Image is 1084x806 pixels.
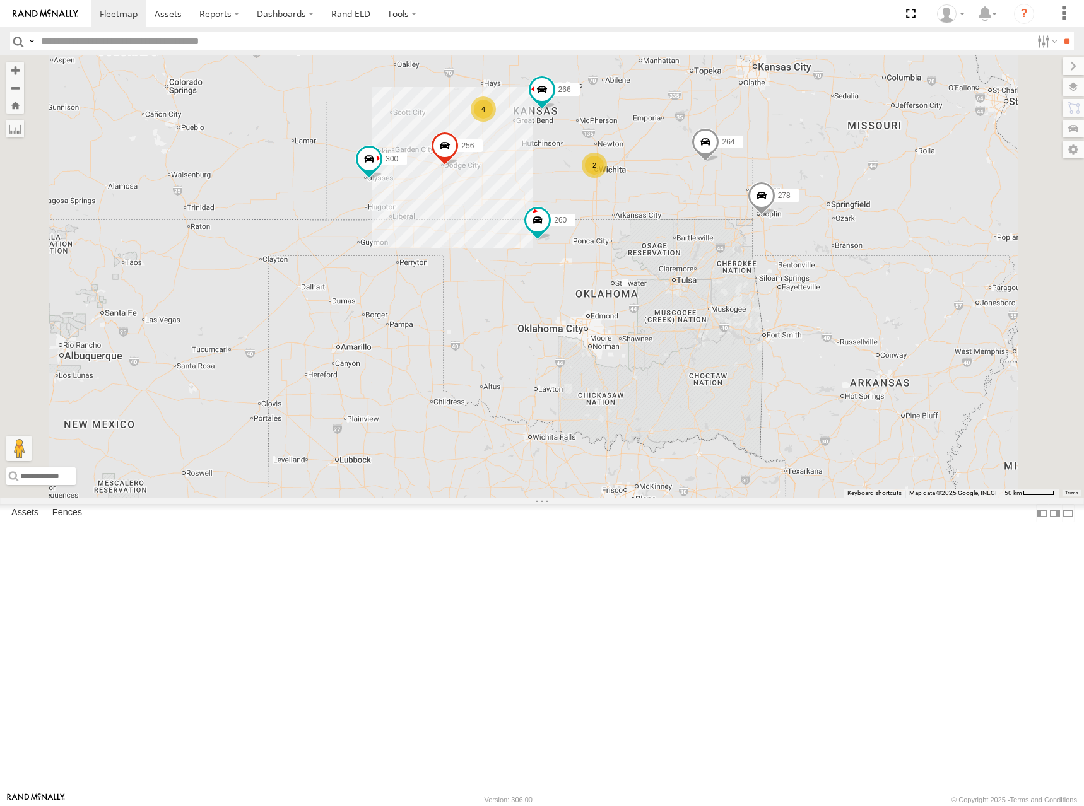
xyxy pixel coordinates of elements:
button: Map Scale: 50 km per 48 pixels [1001,489,1059,498]
span: Map data ©2025 Google, INEGI [909,489,997,496]
label: Search Query [27,32,37,50]
span: 50 km [1004,489,1022,496]
label: Dock Summary Table to the Left [1036,504,1049,522]
div: 2 [582,153,607,178]
label: Assets [5,505,45,522]
span: 266 [558,85,571,93]
button: Zoom in [6,62,24,79]
label: Hide Summary Table [1062,504,1075,522]
label: Dock Summary Table to the Right [1049,504,1061,522]
span: 256 [461,141,474,150]
button: Zoom out [6,79,24,96]
a: Visit our Website [7,793,65,806]
span: 300 [386,155,398,163]
div: Shane Miller [933,4,969,23]
i: ? [1014,4,1034,24]
button: Drag Pegman onto the map to open Street View [6,436,32,461]
label: Search Filter Options [1032,32,1059,50]
label: Fences [46,505,88,522]
a: Terms (opens in new tab) [1065,490,1078,495]
div: Version: 306.00 [485,796,533,803]
label: Measure [6,120,24,137]
span: 278 [778,190,791,199]
label: Map Settings [1063,141,1084,158]
span: 264 [722,137,734,146]
img: rand-logo.svg [13,9,78,18]
div: © Copyright 2025 - [951,796,1077,803]
div: 4 [471,96,496,122]
a: Terms and Conditions [1010,796,1077,803]
span: 260 [554,216,567,225]
button: Keyboard shortcuts [847,489,902,498]
button: Zoom Home [6,96,24,114]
